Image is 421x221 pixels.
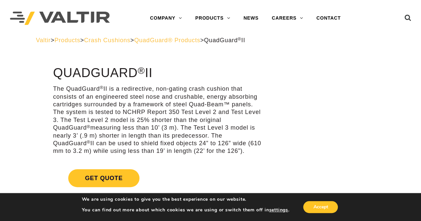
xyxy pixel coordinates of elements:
[303,201,338,213] button: Accept
[143,12,189,25] a: COMPANY
[84,37,130,44] a: Crash Cushions
[87,140,91,145] sup: ®
[134,37,200,44] a: QuadGuard® Products
[204,37,245,44] span: QuadGuard II
[269,207,288,213] button: settings
[100,85,104,90] sup: ®
[53,66,263,80] h1: QuadGuard II
[36,37,385,44] div: > > > >
[36,37,51,44] a: Valtir
[238,37,241,42] sup: ®
[310,12,347,25] a: CONTACT
[237,12,265,25] a: NEWS
[189,12,237,25] a: PRODUCTS
[265,12,310,25] a: CAREERS
[55,37,80,44] a: Products
[87,124,91,129] sup: ®
[82,196,290,202] p: We are using cookies to give you the best experience on our website.
[82,207,290,213] p: You can find out more about which cookies we are using or switch them off in .
[10,12,110,25] img: Valtir
[53,85,263,155] p: The QuadGuard II is a redirective, non-gating crash cushion that consists of an engineered steel ...
[138,65,145,76] sup: ®
[68,169,139,187] span: Get Quote
[53,161,263,195] a: Get Quote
